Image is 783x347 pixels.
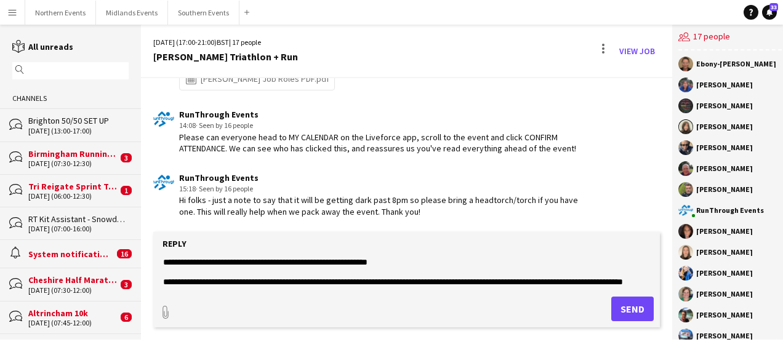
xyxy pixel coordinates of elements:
div: [DATE] (06:00-12:30) [28,192,118,201]
span: 33 [769,3,778,11]
a: View Job [614,41,660,61]
span: 1 [121,186,132,195]
div: [DATE] (07:30-12:00) [28,286,118,295]
div: [PERSON_NAME] [696,311,753,319]
div: Brighton 50/50 SET UP [28,115,129,126]
div: [DATE] (17:00-21:00) | 17 people [153,37,298,48]
label: Reply [163,238,187,249]
div: [PERSON_NAME] [696,249,753,256]
span: · Seen by 16 people [196,121,253,130]
div: [PERSON_NAME] [696,144,753,151]
button: Southern Events [168,1,239,25]
div: [PERSON_NAME] [696,186,753,193]
div: System notifications [28,249,114,260]
div: [DATE] (07:30-12:30) [28,159,118,168]
div: Birmingham Running Festival [28,148,118,159]
span: 3 [121,280,132,289]
div: Ebony-[PERSON_NAME] [696,60,776,68]
div: 17 people [678,25,782,50]
div: Hi folks - just a note to say that it will be getting dark past 8pm so please bring a headtorch/t... [179,194,579,217]
button: Midlands Events [96,1,168,25]
span: 6 [121,313,132,322]
div: [PERSON_NAME] [696,269,753,277]
span: 16 [117,249,132,258]
div: 14:08 [179,120,579,131]
div: [PERSON_NAME] [696,332,753,340]
div: Altrincham 10k [28,308,118,319]
div: [PERSON_NAME] [696,228,753,235]
div: [PERSON_NAME] [696,102,753,110]
div: [DATE] (07:45-12:00) [28,319,118,327]
div: [PERSON_NAME] [696,290,753,298]
div: Tri Reigate Sprint Triathlon [28,181,118,192]
div: RT Kit Assistant - Snowdonia Sea2Sky [28,213,129,225]
a: [PERSON_NAME] Job Roles PDF.pdf [185,71,329,86]
div: [DATE] (13:00-17:00) [28,127,129,135]
div: [PERSON_NAME] Triathlon + Run [153,51,298,62]
a: All unreads [12,41,73,52]
div: Please can everyone head to MY CALENDAR on the Liveforce app, scroll to the event and click CONFI... [179,132,579,154]
div: RunThrough Events [696,207,764,214]
a: 33 [762,5,777,20]
span: 3 [121,153,132,162]
button: Northern Events [25,1,96,25]
div: 15:18 [179,183,579,194]
div: RunThrough Events [179,172,579,183]
div: RunThrough Events [179,109,579,120]
div: [PERSON_NAME] [696,165,753,172]
div: [PERSON_NAME] [696,123,753,130]
div: Cheshire Half Marathon [28,274,118,285]
button: Send [611,297,654,321]
span: BST [217,38,229,47]
div: [DATE] (07:00-16:00) [28,225,129,233]
span: · Seen by 16 people [196,184,253,193]
div: [PERSON_NAME] [696,81,753,89]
